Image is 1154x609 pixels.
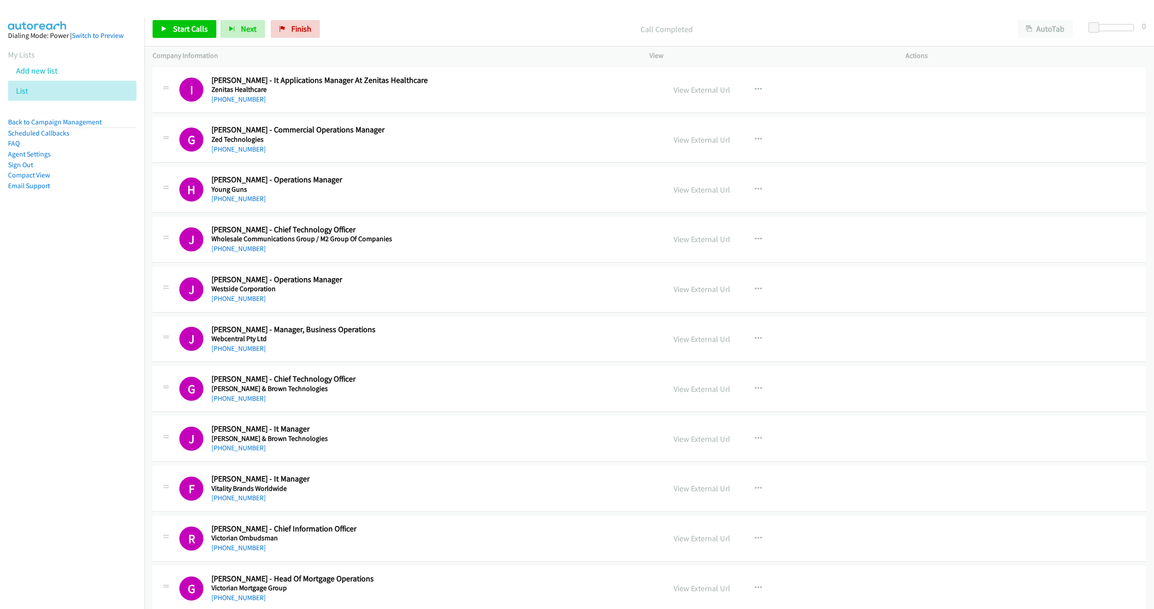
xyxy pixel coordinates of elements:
[291,24,311,34] span: Finish
[271,20,320,38] a: Finish
[153,50,633,61] p: Company Information
[153,20,216,38] a: Start Calls
[211,593,266,602] a: [PHONE_NUMBER]
[674,334,730,344] a: View External Url
[179,177,203,202] div: You've dialed this number recently
[179,227,203,251] h1: J
[179,327,203,351] div: You've dialed this number recently
[1142,20,1146,32] div: 0
[8,139,20,148] a: FAQ
[674,185,730,195] a: View External Url
[179,78,203,102] div: You've dialed this number recently
[211,75,563,86] h2: [PERSON_NAME] - It Applications Manager At Zenitas Healthcare
[211,95,266,103] a: [PHONE_NUMBER]
[211,235,563,243] h5: Wholesale Communications Group / M2 Group Of Companies
[179,327,203,351] h1: J
[211,474,563,484] h2: [PERSON_NAME] - It Manager
[8,160,33,169] a: Sign Out
[211,434,563,443] h5: [PERSON_NAME] & Brown Technologies
[211,384,563,393] h5: [PERSON_NAME] & Brown Technologies
[179,377,203,401] h1: G
[179,527,203,551] div: You've dialed this number recently
[179,128,203,152] h1: G
[179,377,203,401] div: You've dialed this number recently
[211,135,563,144] h5: Zed Technologies
[906,50,1146,61] p: Actions
[649,50,890,61] p: View
[674,234,730,244] a: View External Url
[211,543,266,552] a: [PHONE_NUMBER]
[179,177,203,202] h1: H
[674,434,730,444] a: View External Url
[211,175,563,185] h2: [PERSON_NAME] - Operations Manager
[16,86,28,96] a: List
[72,31,124,40] a: Switch to Preview
[674,384,730,394] a: View External Url
[179,128,203,152] div: You've dialed this number recently
[211,394,266,403] a: [PHONE_NUMBER]
[179,427,203,451] div: You've dialed this number recently
[211,534,563,543] h5: Victorian Ombudsman
[211,584,563,593] h5: Victorian Mortgage Group
[241,24,256,34] span: Next
[211,494,266,502] a: [PHONE_NUMBER]
[211,424,563,434] h2: [PERSON_NAME] - It Manager
[211,484,563,493] h5: Vitality Brands Worldwide
[8,30,136,41] div: Dialing Mode: Power |
[8,129,70,137] a: Scheduled Callbacks
[1018,20,1073,38] button: AutoTab
[674,483,730,494] a: View External Url
[211,294,266,303] a: [PHONE_NUMBER]
[674,85,730,95] a: View External Url
[674,135,730,145] a: View External Url
[211,185,563,194] h5: Young Guns
[211,444,266,452] a: [PHONE_NUMBER]
[211,334,563,343] h5: Webcentral Pty Ltd
[8,181,50,190] a: Email Support
[179,477,203,501] h1: F
[211,225,563,235] h2: [PERSON_NAME] - Chief Technology Officer
[332,23,1001,35] p: Call Completed
[674,583,730,593] a: View External Url
[179,227,203,251] div: You've dialed this number recently
[211,284,563,293] h5: Westside Corporation
[211,524,563,534] h2: [PERSON_NAME] - Chief Information Officer
[211,194,266,203] a: [PHONE_NUMBER]
[8,118,102,126] a: Back to Campaign Management
[179,576,203,601] h1: G
[220,20,265,38] button: Next
[674,533,730,543] a: View External Url
[211,325,563,335] h2: [PERSON_NAME] - Manager, Business Operations
[16,66,58,76] a: Add new list
[8,171,50,179] a: Compact View
[1129,269,1154,340] iframe: Resource Center
[179,477,203,501] div: You've dialed this number recently
[179,277,203,301] h1: J
[211,344,266,353] a: [PHONE_NUMBER]
[211,574,563,584] h2: [PERSON_NAME] - Head Of Mortgage Operations
[179,576,203,601] div: You've dialed this number recently
[8,150,51,158] a: Agent Settings
[211,244,266,253] a: [PHONE_NUMBER]
[211,145,266,153] a: [PHONE_NUMBER]
[674,284,730,294] a: View External Url
[211,374,563,384] h2: [PERSON_NAME] - Chief Technology Officer
[179,78,203,102] h1: I
[173,24,208,34] span: Start Calls
[179,277,203,301] div: You've dialed this number recently
[211,275,563,285] h2: [PERSON_NAME] - Operations Manager
[8,49,35,60] a: My Lists
[211,85,563,94] h5: Zenitas Healthcare
[179,427,203,451] h1: J
[179,527,203,551] h1: R
[211,125,563,135] h2: [PERSON_NAME] - Commercial Operations Manager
